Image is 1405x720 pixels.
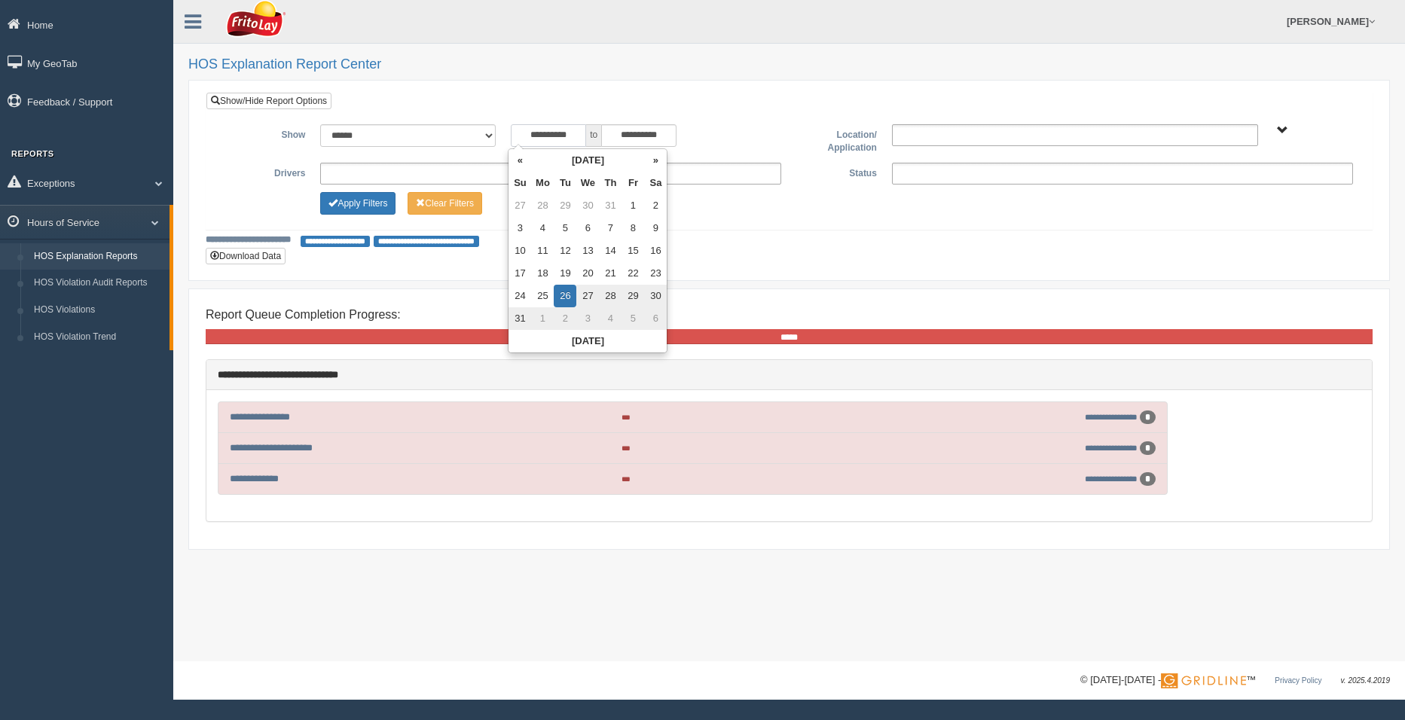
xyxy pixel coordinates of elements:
[509,285,531,307] td: 24
[531,217,554,239] td: 4
[586,124,601,147] span: to
[509,194,531,217] td: 27
[644,239,667,262] td: 16
[622,307,644,330] td: 5
[554,172,576,194] th: Tu
[576,172,599,194] th: We
[554,307,576,330] td: 2
[1275,676,1321,685] a: Privacy Policy
[622,262,644,285] td: 22
[218,163,313,181] label: Drivers
[509,239,531,262] td: 10
[789,124,884,155] label: Location/ Application
[576,217,599,239] td: 6
[531,307,554,330] td: 1
[644,172,667,194] th: Sa
[206,308,1373,322] h4: Report Queue Completion Progress:
[554,194,576,217] td: 29
[554,262,576,285] td: 19
[27,297,170,324] a: HOS Violations
[599,172,622,194] th: Th
[531,194,554,217] td: 28
[408,192,482,215] button: Change Filter Options
[644,194,667,217] td: 2
[644,217,667,239] td: 9
[644,307,667,330] td: 6
[622,172,644,194] th: Fr
[576,239,599,262] td: 13
[509,330,667,352] th: [DATE]
[531,239,554,262] td: 11
[599,217,622,239] td: 7
[789,163,884,181] label: Status
[554,239,576,262] td: 12
[554,217,576,239] td: 5
[599,262,622,285] td: 21
[1080,673,1390,688] div: © [DATE]-[DATE] - ™
[509,262,531,285] td: 17
[509,149,531,172] th: «
[644,262,667,285] td: 23
[531,149,644,172] th: [DATE]
[27,324,170,351] a: HOS Violation Trend
[622,285,644,307] td: 29
[531,285,554,307] td: 25
[1161,673,1246,688] img: Gridline
[644,285,667,307] td: 30
[599,194,622,217] td: 31
[531,172,554,194] th: Mo
[644,149,667,172] th: »
[576,285,599,307] td: 27
[206,248,286,264] button: Download Data
[576,194,599,217] td: 30
[509,172,531,194] th: Su
[599,307,622,330] td: 4
[27,270,170,297] a: HOS Violation Audit Reports
[622,194,644,217] td: 1
[576,262,599,285] td: 20
[576,307,599,330] td: 3
[509,217,531,239] td: 3
[218,124,313,142] label: Show
[1341,676,1390,685] span: v. 2025.4.2019
[531,262,554,285] td: 18
[622,217,644,239] td: 8
[320,192,396,215] button: Change Filter Options
[599,285,622,307] td: 28
[188,57,1390,72] h2: HOS Explanation Report Center
[599,239,622,262] td: 14
[206,93,331,109] a: Show/Hide Report Options
[27,243,170,270] a: HOS Explanation Reports
[509,307,531,330] td: 31
[622,239,644,262] td: 15
[554,285,576,307] td: 26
